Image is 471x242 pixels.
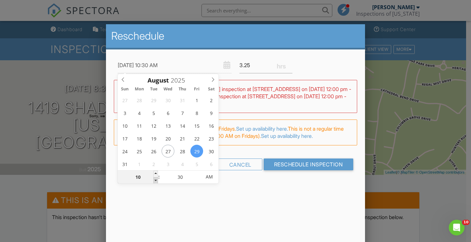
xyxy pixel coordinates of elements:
span: August 28, 2025 [176,145,189,158]
span: Thu [175,87,190,91]
span: August 8, 2025 [190,106,203,119]
span: September 2, 2025 [147,158,160,170]
span: September 5, 2025 [190,158,203,170]
span: September 4, 2025 [176,158,189,170]
span: August 12, 2025 [147,119,160,132]
span: September 6, 2025 [205,158,218,170]
span: Sat [204,87,218,91]
span: Sun [118,87,132,91]
span: Scroll to increment [148,77,169,84]
span: August 17, 2025 [118,132,131,145]
span: July 31, 2025 [176,94,189,106]
span: August 2, 2025 [205,94,218,106]
span: August 23, 2025 [205,132,218,145]
input: Reschedule Inspection [264,158,354,170]
span: August 18, 2025 [133,132,146,145]
span: August 14, 2025 [176,119,189,132]
span: August 9, 2025 [205,106,218,119]
span: August 15, 2025 [190,119,203,132]
input: Scroll to increment [118,171,158,184]
span: August 16, 2025 [205,119,218,132]
a: Set up availability here. [261,133,313,139]
span: August 22, 2025 [190,132,203,145]
span: August 29, 2025 [190,145,203,158]
span: August 20, 2025 [162,132,174,145]
span: August 1, 2025 [190,94,203,106]
span: Mon [132,87,147,91]
h2: Reschedule [111,29,360,43]
span: August 7, 2025 [176,106,189,119]
input: Scroll to increment [160,171,200,184]
span: Click to toggle [200,170,218,183]
span: August 27, 2025 [162,145,174,158]
span: August 21, 2025 [176,132,189,145]
input: Scroll to increment [169,76,190,84]
span: August 10, 2025 [118,119,131,132]
iframe: Intercom live chat [449,220,464,235]
span: July 27, 2025 [118,94,131,106]
span: August 31, 2025 [118,158,131,170]
span: : [158,170,160,183]
span: July 30, 2025 [162,94,174,106]
span: Tue [147,87,161,91]
span: August 25, 2025 [133,145,146,158]
span: Wed [161,87,175,91]
span: August 4, 2025 [133,106,146,119]
span: 10 [462,220,470,225]
span: July 28, 2025 [133,94,146,106]
span: August 11, 2025 [133,119,146,132]
span: Fri [190,87,204,91]
span: August 19, 2025 [147,132,160,145]
span: September 3, 2025 [162,158,174,170]
span: July 29, 2025 [147,94,160,106]
span: August 13, 2025 [162,119,174,132]
span: August 5, 2025 [147,106,160,119]
span: September 1, 2025 [133,158,146,170]
span: August 6, 2025 [162,106,174,119]
div: Cancel [218,158,262,170]
span: August 3, 2025 [118,106,131,119]
div: FYI: [PERSON_NAME] is not scheduled on Fridays. This is not a regular time slot for [PERSON_NAME]... [114,120,357,145]
div: WARNING: Conflicts with [PERSON_NAME] inspection at [STREET_ADDRESS] on [DATE] 12:00 pm - 2:30 pm... [114,80,357,113]
a: Set up availability here. [236,125,288,132]
span: August 30, 2025 [205,145,218,158]
span: August 26, 2025 [147,145,160,158]
span: August 24, 2025 [118,145,131,158]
